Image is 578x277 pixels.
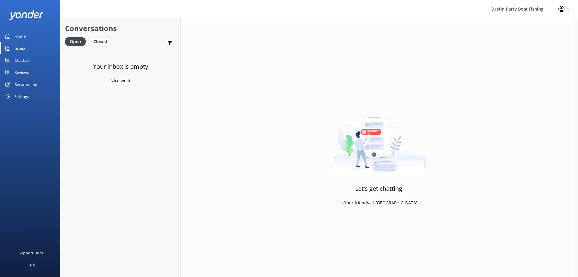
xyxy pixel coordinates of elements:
[355,184,404,194] h3: Let's get chatting!
[65,38,89,45] a: Open
[14,54,29,66] div: Chatbot
[110,77,130,84] p: Nice work
[65,23,176,34] h2: Conversations
[341,200,418,206] p: - Your friends at [GEOGRAPHIC_DATA]
[26,259,35,271] div: Help
[19,247,43,259] div: Support Docs
[89,37,112,46] div: Closed
[14,42,26,54] div: Inbox
[89,38,115,45] a: Closed
[93,62,148,71] h3: Your inbox is empty
[14,66,29,78] div: Reviews
[9,10,44,20] img: yonder-white-logo.png
[333,101,426,176] img: artwork of a man stealing a conversation from at giant smartphone
[14,30,26,42] div: Home
[14,78,37,90] div: Recommend
[14,90,29,102] div: Settings
[65,37,86,46] div: Open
